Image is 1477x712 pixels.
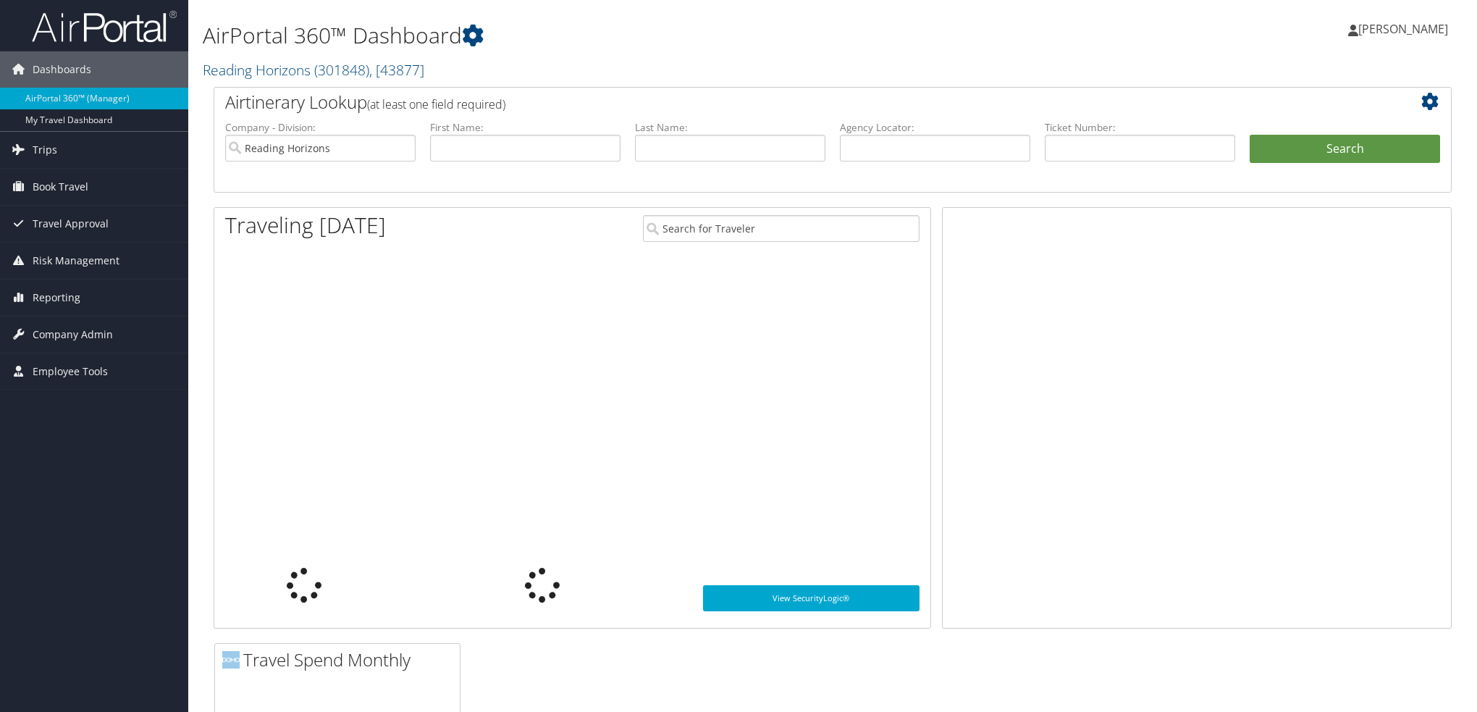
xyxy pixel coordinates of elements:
[33,206,109,242] span: Travel Approval
[1348,7,1463,51] a: [PERSON_NAME]
[643,215,920,242] input: Search for Traveler
[703,585,920,611] a: View SecurityLogic®
[1250,135,1440,164] button: Search
[367,96,505,112] span: (at least one field required)
[225,120,416,135] label: Company - Division:
[33,169,88,205] span: Book Travel
[33,132,57,168] span: Trips
[225,210,386,240] h1: Traveling [DATE]
[369,60,424,80] span: , [ 43877 ]
[33,280,80,316] span: Reporting
[33,243,119,279] span: Risk Management
[222,651,240,669] img: domo-logo.png
[33,51,91,88] span: Dashboards
[203,20,1043,51] h1: AirPortal 360™ Dashboard
[203,60,424,80] a: Reading Horizons
[1358,21,1448,37] span: [PERSON_NAME]
[33,353,108,390] span: Employee Tools
[635,120,825,135] label: Last Name:
[32,9,177,43] img: airportal-logo.png
[314,60,369,80] span: ( 301848 )
[1045,120,1235,135] label: Ticket Number:
[840,120,1030,135] label: Agency Locator:
[430,120,620,135] label: First Name:
[33,317,113,353] span: Company Admin
[225,90,1337,114] h2: Airtinerary Lookup
[222,648,460,672] h2: Travel Spend Monthly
